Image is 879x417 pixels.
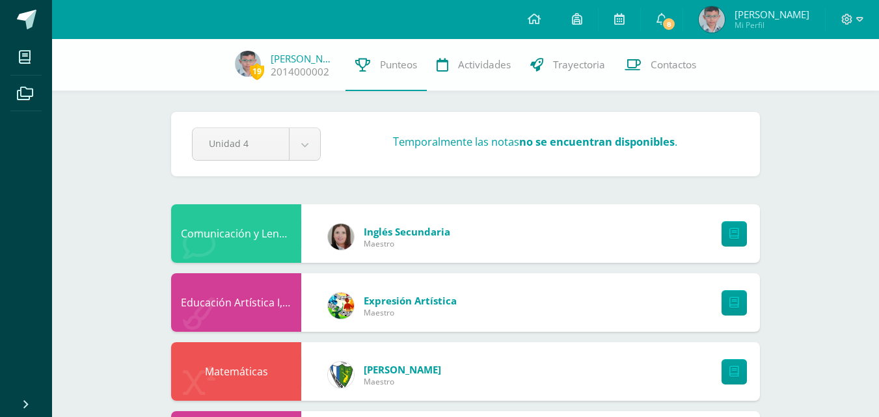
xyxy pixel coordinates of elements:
img: 8b7fbde8971f8ee6ea5c5692e75bf0b7.png [699,7,725,33]
div: Comunicación y Lenguaje, Idioma Extranjero Inglés [171,204,301,263]
img: 8b7fbde8971f8ee6ea5c5692e75bf0b7.png [235,51,261,77]
span: Actividades [458,58,511,72]
span: Maestro [364,307,457,318]
span: Trayectoria [553,58,605,72]
a: [PERSON_NAME] [271,52,336,65]
a: Actividades [427,39,521,91]
span: Maestro [364,376,441,387]
span: Punteos [380,58,417,72]
span: Unidad 4 [209,128,273,159]
img: 8af0450cf43d44e38c4a1497329761f3.png [328,224,354,250]
span: Maestro [364,238,450,249]
a: Contactos [615,39,706,91]
a: Unidad 4 [193,128,320,160]
span: Contactos [651,58,696,72]
div: Matemáticas [171,342,301,401]
strong: no se encuentran disponibles [519,134,675,149]
span: Inglés Secundaria [364,225,450,238]
span: [PERSON_NAME] [364,363,441,376]
span: 8 [662,17,676,31]
img: 159e24a6ecedfdf8f489544946a573f0.png [328,293,354,319]
span: Mi Perfil [735,20,809,31]
h3: Temporalmente las notas . [393,134,677,149]
a: Punteos [345,39,427,91]
a: Trayectoria [521,39,615,91]
span: [PERSON_NAME] [735,8,809,21]
span: Expresión Artística [364,294,457,307]
span: 19 [250,63,264,79]
div: Educación Artística I, Música y Danza [171,273,301,332]
img: d7d6d148f6dec277cbaab50fee73caa7.png [328,362,354,388]
a: 2014000002 [271,65,329,79]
